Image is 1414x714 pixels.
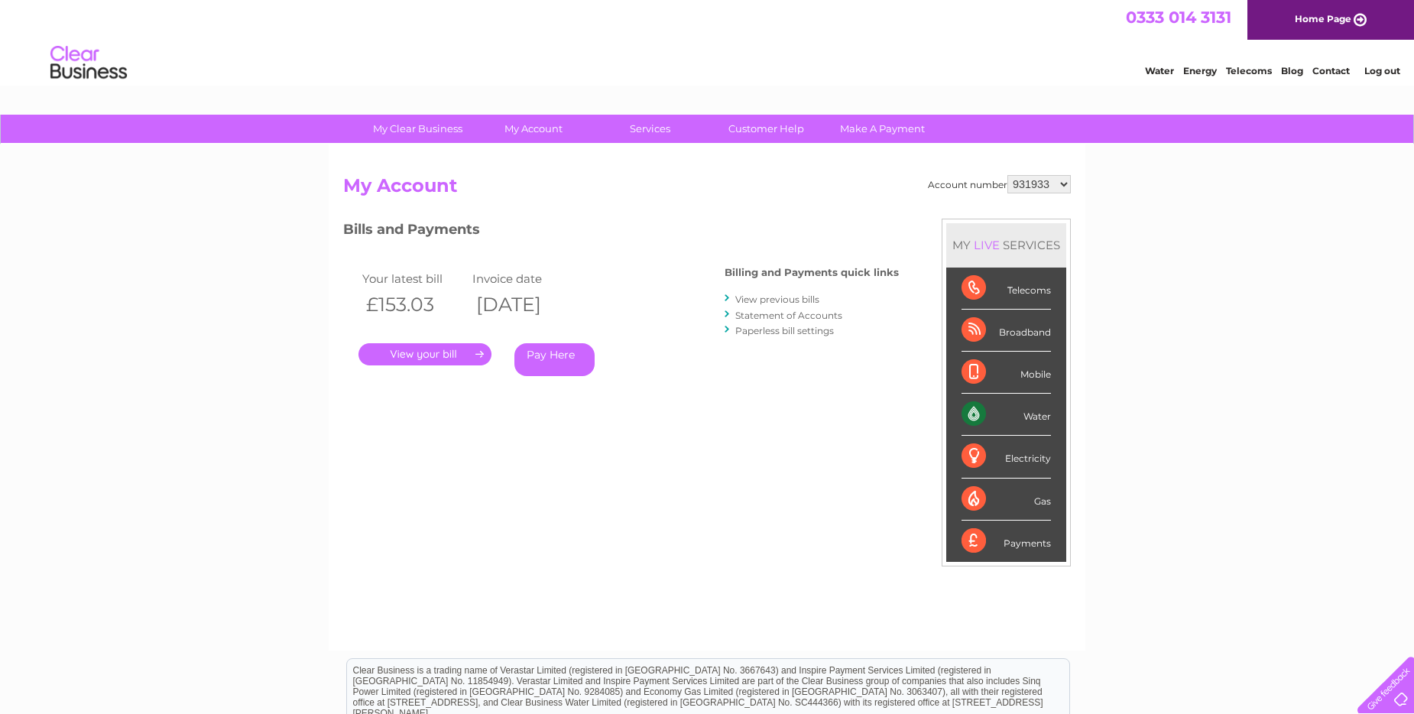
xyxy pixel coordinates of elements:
[355,115,481,143] a: My Clear Business
[962,479,1051,521] div: Gas
[358,343,491,365] a: .
[1281,65,1303,76] a: Blog
[358,289,469,320] th: £153.03
[962,521,1051,562] div: Payments
[1126,8,1231,27] a: 0333 014 3131
[962,268,1051,310] div: Telecoms
[514,343,595,376] a: Pay Here
[735,310,842,321] a: Statement of Accounts
[347,8,1069,74] div: Clear Business is a trading name of Verastar Limited (registered in [GEOGRAPHIC_DATA] No. 3667643...
[1364,65,1400,76] a: Log out
[469,268,579,289] td: Invoice date
[1145,65,1174,76] a: Water
[962,394,1051,436] div: Water
[1226,65,1272,76] a: Telecoms
[469,289,579,320] th: [DATE]
[587,115,713,143] a: Services
[1183,65,1217,76] a: Energy
[471,115,597,143] a: My Account
[343,219,899,245] h3: Bills and Payments
[962,352,1051,394] div: Mobile
[358,268,469,289] td: Your latest bill
[928,175,1071,193] div: Account number
[703,115,829,143] a: Customer Help
[343,175,1071,204] h2: My Account
[962,310,1051,352] div: Broadband
[971,238,1003,252] div: LIVE
[819,115,945,143] a: Make A Payment
[735,294,819,305] a: View previous bills
[735,325,834,336] a: Paperless bill settings
[1312,65,1350,76] a: Contact
[725,267,899,278] h4: Billing and Payments quick links
[962,436,1051,478] div: Electricity
[946,223,1066,267] div: MY SERVICES
[50,40,128,86] img: logo.png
